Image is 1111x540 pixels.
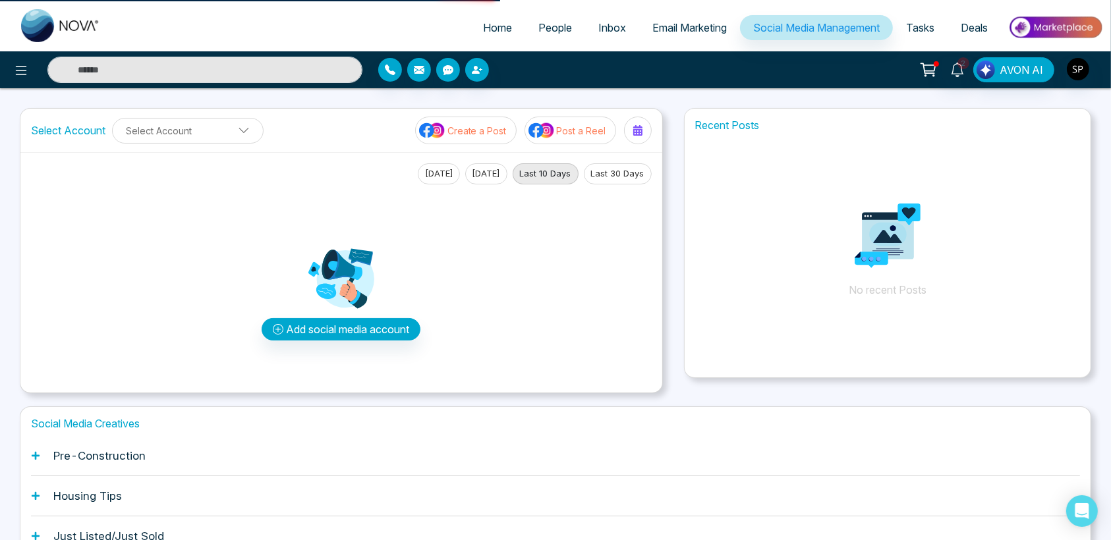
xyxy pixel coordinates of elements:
h1: Pre-Construction [53,449,146,462]
h1: Housing Tips [53,489,122,502]
p: Create a Post [447,124,507,138]
p: No recent Posts [685,138,1091,336]
a: Email Marketing [639,15,740,40]
h1: Social Media Creatives [31,418,1080,430]
div: Open Intercom Messenger [1066,495,1098,527]
a: Home [470,15,525,40]
button: Add social media account [262,318,420,340]
button: [DATE] [418,163,460,184]
button: social-media-iconPost a Reel [525,117,616,144]
button: [DATE] [465,163,507,184]
span: AVON AI [1000,62,1043,78]
a: Social Media Management [740,15,893,40]
span: Tasks [906,21,934,34]
span: Inbox [598,21,626,34]
span: Email Marketing [652,21,727,34]
span: Social Media Management [753,21,880,34]
img: Nova CRM Logo [21,9,100,42]
img: Market-place.gif [1008,13,1103,42]
button: social-media-iconCreate a Post [415,117,517,144]
img: social-media-icon [419,122,445,139]
a: Inbox [585,15,639,40]
button: Last 10 Days [513,163,579,184]
img: Analytics png [855,203,921,269]
span: 2 [957,57,969,69]
p: Post a Reel [557,124,606,138]
img: User Avatar [1067,58,1089,80]
label: Select Account [31,122,105,138]
img: Analytics png [308,246,374,311]
h1: Recent Posts [685,119,1091,132]
span: Deals [961,21,988,34]
img: social-media-icon [528,122,555,139]
span: Home [483,21,512,34]
button: Last 30 Days [584,163,652,184]
a: Deals [948,15,1001,40]
a: 2 [942,57,973,80]
a: People [525,15,585,40]
span: People [538,21,572,34]
button: AVON AI [973,57,1054,82]
img: Lead Flow [977,61,995,79]
a: Tasks [893,15,948,40]
button: Select Account [112,118,264,144]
